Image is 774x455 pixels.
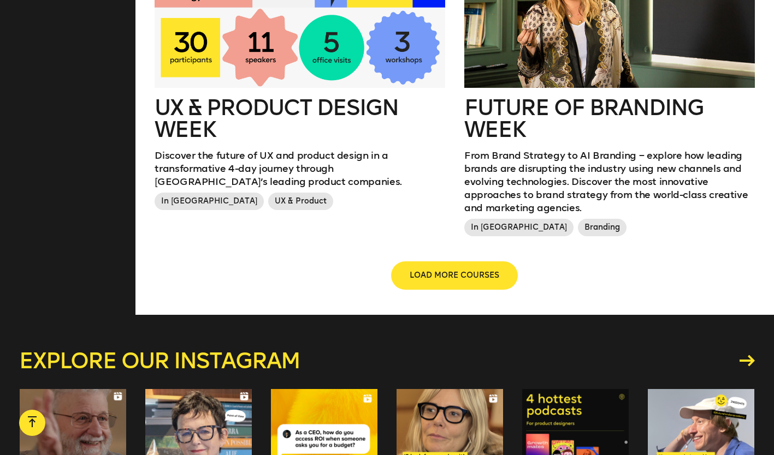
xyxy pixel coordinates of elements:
h2: Future of branding week [464,97,754,140]
span: LOAD MORE COURSES [410,270,499,281]
p: Discover the future of UX and product design in a transformative 4-day journey through [GEOGRAPHI... [155,149,445,188]
span: In [GEOGRAPHIC_DATA] [155,193,264,210]
h2: UX & Product Design Week [155,97,445,140]
span: UX & Product [268,193,333,210]
button: LOAD MORE COURSES [392,262,517,289]
span: Branding [578,219,627,236]
p: From Brand Strategy to AI Branding – explore how leading brands are disrupting the industry using... [464,149,754,214]
a: Explore our instagram [19,350,754,372]
span: In [GEOGRAPHIC_DATA] [464,219,574,236]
